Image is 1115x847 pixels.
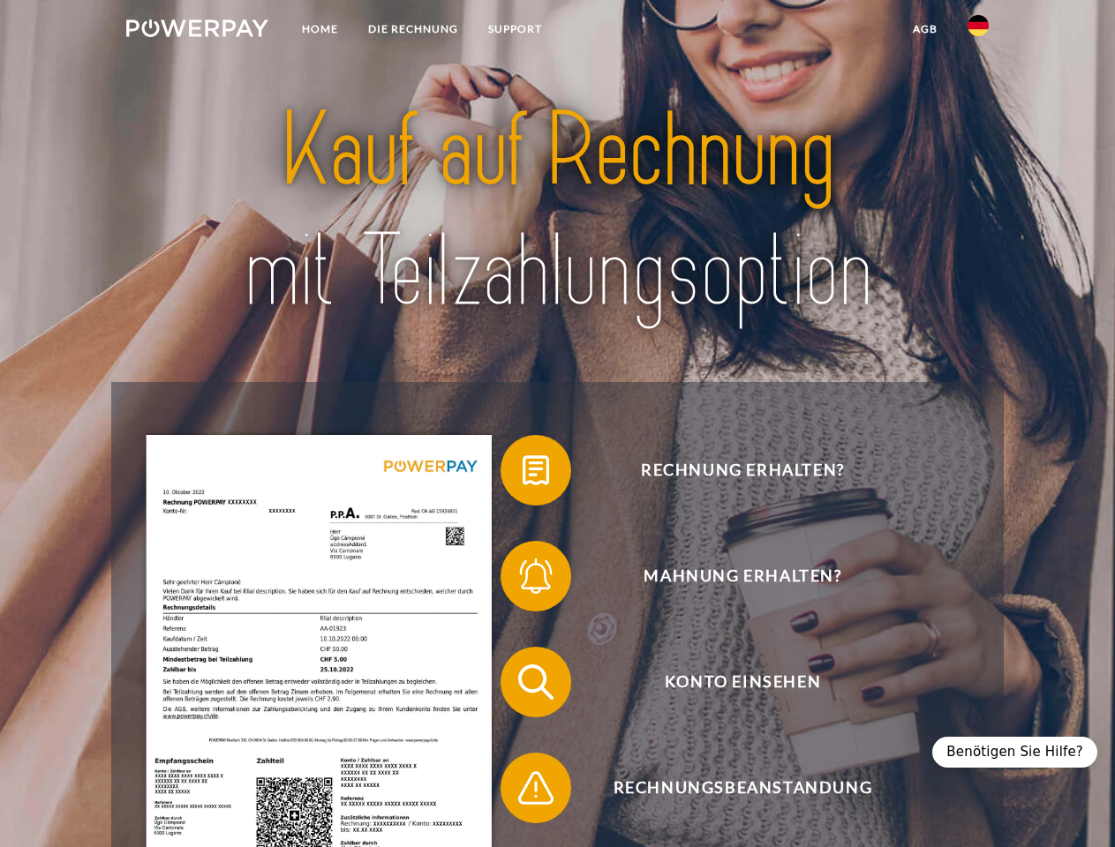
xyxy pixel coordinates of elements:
span: Rechnungsbeanstandung [526,753,959,823]
span: Mahnung erhalten? [526,541,959,611]
img: qb_warning.svg [514,766,558,810]
button: Rechnung erhalten? [501,435,960,506]
button: Mahnung erhalten? [501,541,960,611]
img: title-powerpay_de.svg [169,85,946,338]
img: de [968,15,989,36]
img: qb_bell.svg [514,554,558,598]
img: logo-powerpay-white.svg [126,19,268,37]
img: qb_search.svg [514,660,558,704]
img: qb_bill.svg [514,448,558,492]
button: Rechnungsbeanstandung [501,753,960,823]
div: Benötigen Sie Hilfe? [932,737,1097,768]
a: SUPPORT [473,13,557,45]
span: Rechnung erhalten? [526,435,959,506]
span: Konto einsehen [526,647,959,717]
a: DIE RECHNUNG [353,13,473,45]
button: Konto einsehen [501,647,960,717]
a: Home [287,13,353,45]
a: agb [898,13,953,45]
